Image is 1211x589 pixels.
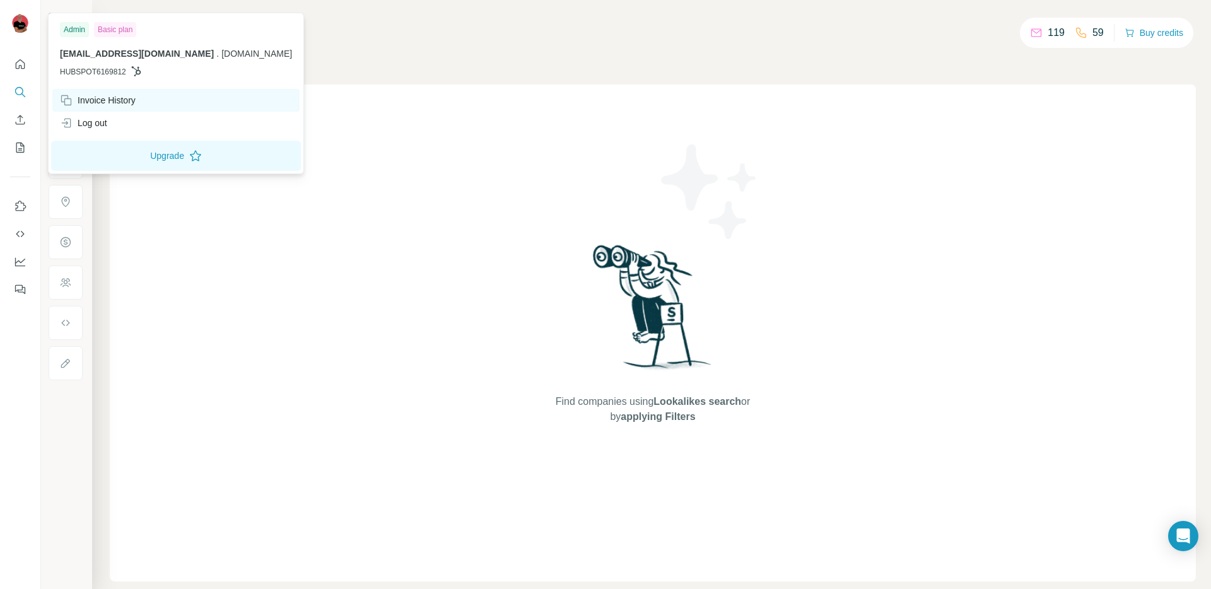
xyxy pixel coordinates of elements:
button: Feedback [10,278,30,301]
span: [EMAIL_ADDRESS][DOMAIN_NAME] [60,49,214,59]
button: My lists [10,136,30,159]
p: 59 [1092,25,1104,40]
button: Use Surfe API [10,223,30,245]
button: Enrich CSV [10,108,30,131]
button: Upgrade [51,141,301,171]
button: Buy credits [1125,24,1183,42]
p: 119 [1048,25,1065,40]
span: applying Filters [621,411,695,422]
h4: Search [110,15,1196,33]
span: Find companies using or by [552,394,754,424]
span: [DOMAIN_NAME] [221,49,292,59]
span: . [216,49,219,59]
div: Invoice History [60,94,136,107]
button: Show [39,8,91,26]
div: Log out [60,117,107,129]
div: Open Intercom Messenger [1168,521,1198,551]
img: Surfe Illustration - Stars [653,135,766,248]
div: Basic plan [94,22,136,37]
button: Search [10,81,30,103]
button: Dashboard [10,250,30,273]
span: Lookalikes search [653,396,741,407]
button: Use Surfe on LinkedIn [10,195,30,218]
img: Surfe Illustration - Woman searching with binoculars [587,242,718,382]
img: Avatar [10,13,30,33]
span: HUBSPOT6169812 [60,66,126,78]
button: Quick start [10,53,30,76]
div: Admin [60,22,89,37]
